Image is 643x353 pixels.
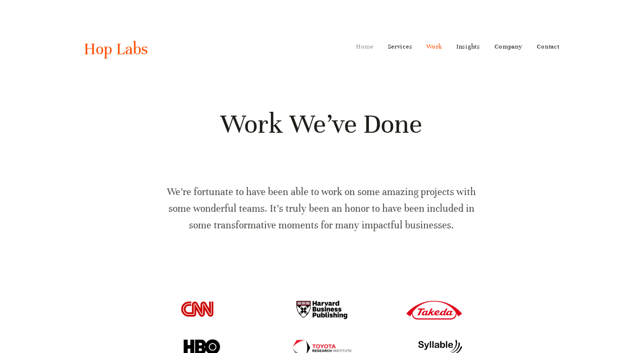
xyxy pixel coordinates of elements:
a: Home [356,39,374,54]
a: Work [426,39,442,54]
a: Contact [537,39,560,54]
h1: Work We’ve Done [166,107,477,141]
a: Company [495,39,523,54]
a: Services [388,39,413,54]
a: Hop Labs [84,39,148,59]
a: Insights [456,39,480,54]
p: We’re fortunate to have been able to work on some amazing projects with some wonderful teams. It’... [166,184,477,234]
